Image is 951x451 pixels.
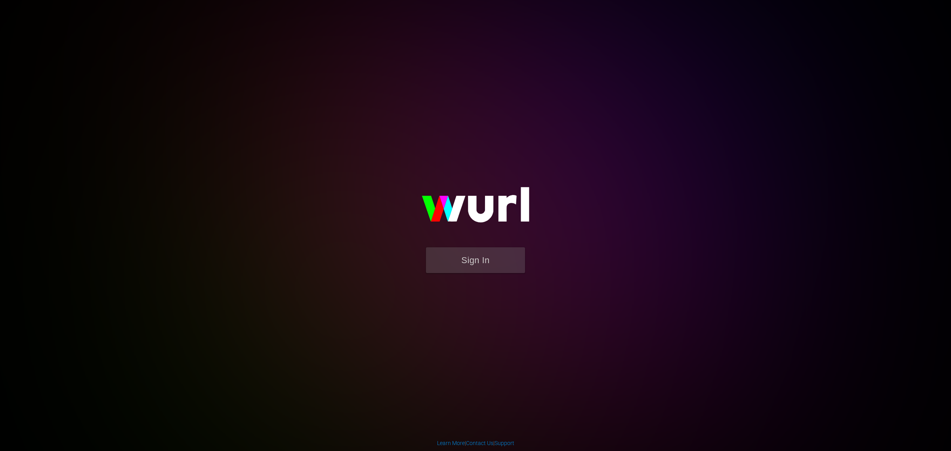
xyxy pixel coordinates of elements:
[426,247,525,273] button: Sign In
[495,440,514,446] a: Support
[466,440,493,446] a: Contact Us
[437,440,465,446] a: Learn More
[396,170,555,247] img: wurl-logo-on-black-223613ac3d8ba8fe6dc639794a292ebdb59501304c7dfd60c99c58986ef67473.svg
[437,439,514,447] div: | |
